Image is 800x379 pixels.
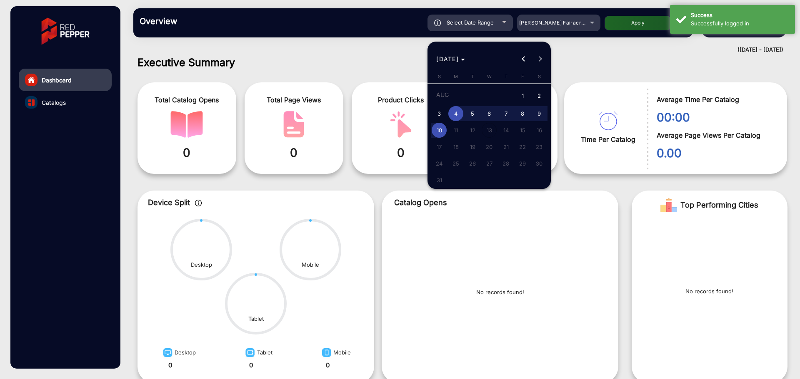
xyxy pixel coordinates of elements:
[447,105,464,122] button: August 4, 2025
[431,105,447,122] button: August 3, 2025
[497,122,514,139] button: August 14, 2025
[531,122,547,139] button: August 16, 2025
[465,139,480,154] span: 19
[532,123,547,138] span: 16
[432,139,447,154] span: 17
[432,106,447,121] span: 3
[498,139,513,154] span: 21
[482,106,497,121] span: 6
[532,88,547,105] span: 2
[497,139,514,155] button: August 21, 2025
[465,106,480,121] span: 5
[431,155,447,172] button: August 24, 2025
[465,123,480,138] span: 12
[498,106,513,121] span: 7
[464,139,481,155] button: August 19, 2025
[515,156,530,171] span: 29
[481,105,497,122] button: August 6, 2025
[487,74,492,79] span: W
[481,122,497,139] button: August 13, 2025
[447,139,464,155] button: August 18, 2025
[515,88,530,105] span: 1
[514,155,531,172] button: August 29, 2025
[482,123,497,138] span: 13
[531,155,547,172] button: August 30, 2025
[515,123,530,138] span: 15
[438,74,441,79] span: S
[531,139,547,155] button: August 23, 2025
[464,105,481,122] button: August 5, 2025
[482,156,497,171] span: 27
[498,156,513,171] span: 28
[531,87,547,105] button: August 2, 2025
[481,155,497,172] button: August 27, 2025
[448,123,463,138] span: 11
[448,106,463,121] span: 4
[465,156,480,171] span: 26
[515,106,530,121] span: 8
[514,122,531,139] button: August 15, 2025
[431,122,447,139] button: August 10, 2025
[431,172,447,188] button: August 31, 2025
[447,155,464,172] button: August 25, 2025
[498,123,513,138] span: 14
[505,74,507,79] span: T
[471,74,474,79] span: T
[448,156,463,171] span: 25
[464,122,481,139] button: August 12, 2025
[431,139,447,155] button: August 17, 2025
[514,87,531,105] button: August 1, 2025
[532,106,547,121] span: 9
[481,139,497,155] button: August 20, 2025
[433,52,468,67] button: Choose month and year
[532,139,547,154] span: 23
[432,173,447,188] span: 31
[497,105,514,122] button: August 7, 2025
[691,11,789,20] div: Success
[482,139,497,154] span: 20
[538,74,541,79] span: S
[431,87,514,105] td: AUG
[447,122,464,139] button: August 11, 2025
[432,123,447,138] span: 10
[691,20,789,28] div: Successfully logged in
[531,105,547,122] button: August 9, 2025
[515,51,532,67] button: Previous month
[532,156,547,171] span: 30
[497,155,514,172] button: August 28, 2025
[464,155,481,172] button: August 26, 2025
[515,139,530,154] span: 22
[454,74,458,79] span: M
[432,156,447,171] span: 24
[436,55,459,62] span: [DATE]
[448,139,463,154] span: 18
[514,105,531,122] button: August 8, 2025
[521,74,524,79] span: F
[514,139,531,155] button: August 22, 2025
